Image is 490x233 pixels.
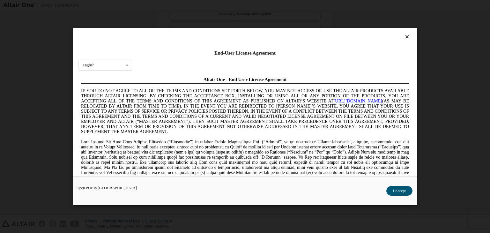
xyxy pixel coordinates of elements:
[3,14,330,60] span: IF YOU DO NOT AGREE TO ALL OF THE TERMS AND CONDITIONS SET FORTH BELOW, YOU MAY NOT ACCESS OR USE...
[78,50,412,56] div: End-User License Agreement
[125,3,208,8] span: Altair One - End User License Agreement
[386,186,412,196] button: I Accept
[77,186,137,190] a: Open PDF in [GEOGRAPHIC_DATA]
[3,65,330,111] span: Lore Ipsumd Sit Ame Cons Adipisc Elitseddo (“Eiusmodte”) in utlabor Etdolo Magnaaliqua Eni. (“Adm...
[255,24,304,29] a: [URL][DOMAIN_NAME]
[83,63,94,67] div: English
